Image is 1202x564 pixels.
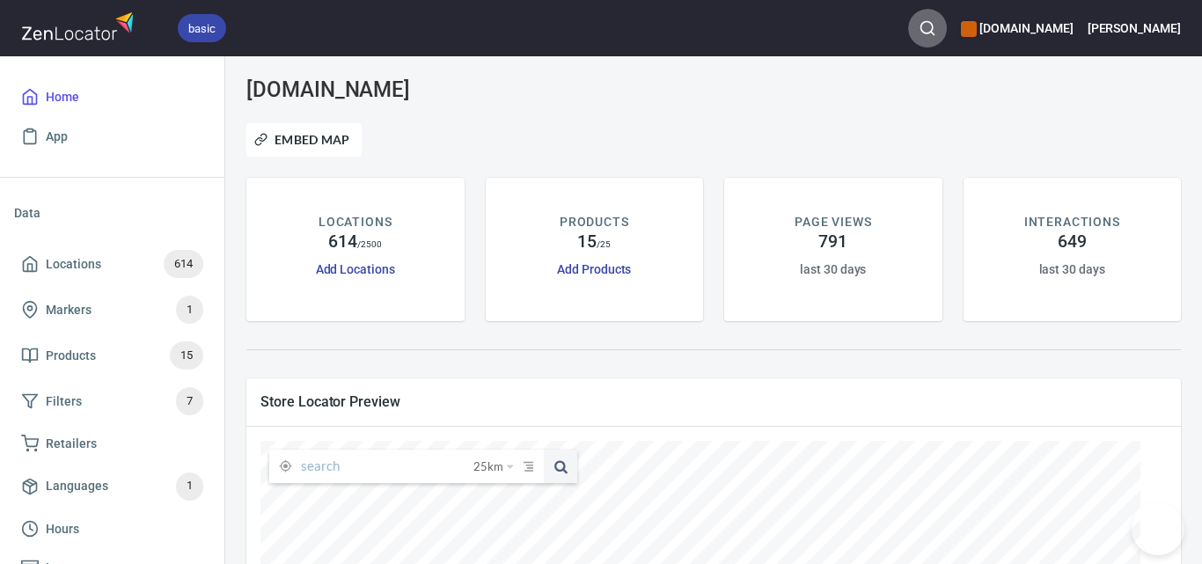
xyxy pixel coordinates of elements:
[176,476,203,496] span: 1
[1058,231,1087,253] h4: 649
[46,433,97,455] span: Retailers
[46,86,79,108] span: Home
[795,213,871,231] p: PAGE VIEWS
[1088,18,1181,38] h6: [PERSON_NAME]
[1088,9,1181,48] button: [PERSON_NAME]
[14,464,210,509] a: Languages1
[246,123,362,157] button: Embed Map
[246,77,544,102] h3: [DOMAIN_NAME]
[319,213,392,231] p: LOCATIONS
[1024,213,1120,231] p: INTERACTIONS
[14,509,210,549] a: Hours
[557,262,631,276] a: Add Products
[164,254,203,275] span: 614
[46,126,68,148] span: App
[46,253,101,275] span: Locations
[357,238,383,251] p: / 2500
[1039,260,1105,279] h6: last 30 days
[14,333,210,378] a: Products15
[176,300,203,320] span: 1
[597,238,611,251] p: / 25
[170,346,203,366] span: 15
[14,241,210,287] a: Locations614
[14,117,210,157] a: App
[328,231,357,253] h4: 614
[14,192,210,234] li: Data
[258,129,350,150] span: Embed Map
[46,475,108,497] span: Languages
[14,378,210,424] a: Filters7
[176,392,203,412] span: 7
[14,424,210,464] a: Retailers
[961,18,1073,38] h6: [DOMAIN_NAME]
[961,21,977,37] button: color-CE600E
[46,518,79,540] span: Hours
[301,450,473,483] input: search
[1132,502,1184,555] iframe: Help Scout Beacon - Open
[46,391,82,413] span: Filters
[316,262,395,276] a: Add Locations
[560,213,629,231] p: PRODUCTS
[178,14,226,42] div: basic
[800,260,866,279] h6: last 30 days
[178,19,226,38] span: basic
[473,450,503,483] span: 25 km
[14,287,210,333] a: Markers1
[21,7,139,45] img: zenlocator
[14,77,210,117] a: Home
[46,299,92,321] span: Markers
[46,345,96,367] span: Products
[577,231,597,253] h4: 15
[818,231,847,253] h4: 791
[260,392,1167,411] span: Store Locator Preview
